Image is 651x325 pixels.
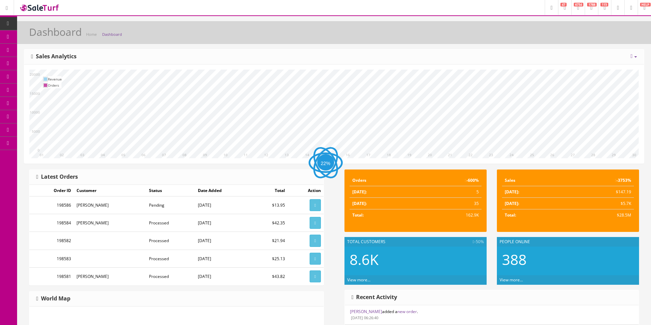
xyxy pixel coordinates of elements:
[195,185,252,196] td: Date Added
[74,214,147,232] td: [PERSON_NAME]
[48,82,62,88] td: Orders
[397,309,417,314] a: new order
[195,232,252,250] td: [DATE]
[146,214,195,232] td: Processed
[195,267,252,285] td: [DATE]
[252,267,288,285] td: $43.82
[74,267,147,285] td: [PERSON_NAME]
[29,267,74,285] td: 198581
[352,212,364,218] strong: Total:
[146,232,195,250] td: Processed
[345,305,639,325] li: added a .
[416,186,481,198] td: 5
[146,196,195,214] td: Pending
[29,185,74,196] td: Order ID
[416,198,481,209] td: 35
[502,252,634,267] h2: 388
[195,214,252,232] td: [DATE]
[500,277,523,283] a: View more...
[350,315,379,320] small: [DATE] 06:26:40
[352,201,367,206] strong: [DATE]:
[505,189,519,195] strong: [DATE]:
[505,212,516,218] strong: Total:
[565,175,634,186] td: -3753%
[565,186,634,198] td: $147.19
[352,189,367,195] strong: [DATE]:
[86,32,97,37] a: Home
[146,185,195,196] td: Status
[31,54,77,60] h3: Sales Analytics
[102,32,122,37] a: Dashboard
[74,185,147,196] td: Customer
[252,250,288,267] td: $25.13
[600,3,608,6] span: 115
[29,232,74,250] td: 198582
[560,3,567,6] span: 47
[347,277,370,283] a: View more...
[505,201,519,206] strong: [DATE]:
[29,26,82,38] h1: Dashboard
[502,175,565,186] td: Sales
[252,196,288,214] td: $13.95
[146,250,195,267] td: Processed
[29,196,74,214] td: 198586
[195,250,252,267] td: [DATE]
[416,209,481,221] td: 162.9K
[36,174,78,180] h3: Latest Orders
[19,3,60,12] img: SaleTurf
[352,294,397,300] h3: Recent Activity
[74,196,147,214] td: [PERSON_NAME]
[473,239,484,245] span: -50%
[416,175,481,186] td: -600%
[36,296,70,302] h3: World Map
[252,232,288,250] td: $21.94
[195,196,252,214] td: [DATE]
[574,3,583,6] span: 6754
[640,3,651,6] span: HELP
[29,250,74,267] td: 198583
[497,237,639,247] div: People Online
[29,214,74,232] td: 198584
[350,175,417,186] td: Orders
[565,209,634,221] td: $28.5M
[288,185,323,196] td: Action
[252,214,288,232] td: $42.35
[252,185,288,196] td: Total
[565,198,634,209] td: $5.7K
[350,252,482,267] h2: 8.6K
[48,76,62,82] td: Revenue
[350,309,382,314] a: [PERSON_NAME]
[146,267,195,285] td: Processed
[344,237,487,247] div: Total Customers
[587,3,597,6] span: 1788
